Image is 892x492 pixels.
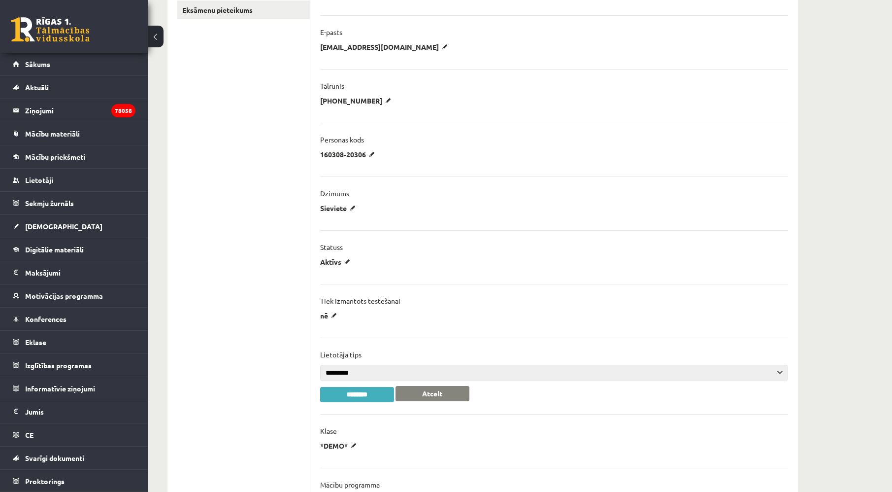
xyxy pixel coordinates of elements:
span: [DEMOGRAPHIC_DATA] [25,222,102,231]
p: Dzimums [320,189,349,198]
p: [EMAIL_ADDRESS][DOMAIN_NAME] [320,42,451,51]
a: Rīgas 1. Tālmācības vidusskola [11,17,90,42]
p: Sieviete [320,204,359,212]
a: Motivācijas programma [13,284,135,307]
a: Eksāmenu pieteikums [177,1,310,19]
span: Eklase [25,338,46,347]
span: Informatīvie ziņojumi [25,384,95,393]
span: CE [25,430,33,439]
legend: Ziņojumi [25,99,135,122]
p: [PHONE_NUMBER] [320,96,395,105]
a: Informatīvie ziņojumi [13,377,135,400]
p: Tālrunis [320,81,344,90]
p: Klase [320,426,337,435]
p: Lietotāja tips [320,350,362,359]
span: Mācību materiāli [25,129,80,138]
span: Mācību priekšmeti [25,152,85,161]
a: Mācību materiāli [13,122,135,145]
span: Sākums [25,60,50,69]
p: Mācību programma [320,480,380,489]
span: Jumis [25,407,44,416]
i: 78058 [111,104,135,117]
a: Izglītības programas [13,354,135,377]
p: Personas kods [320,135,364,144]
a: Aktuāli [13,76,135,99]
a: Sekmju žurnāls [13,192,135,214]
span: Lietotāji [25,176,53,184]
p: 160308-20306 [320,150,378,159]
a: Digitālie materiāli [13,238,135,261]
a: Eklase [13,331,135,353]
span: Svarīgi dokumenti [25,454,84,462]
p: Aktīvs [320,257,354,266]
a: [DEMOGRAPHIC_DATA] [13,215,135,238]
a: Konferences [13,308,135,330]
a: Svarīgi dokumenti [13,447,135,469]
p: Statuss [320,243,343,251]
legend: Maksājumi [25,261,135,284]
span: Proktorings [25,477,65,486]
a: Maksājumi [13,261,135,284]
button: Atcelt [396,386,469,401]
p: Tiek izmantots testēšanai [320,296,400,305]
a: Ziņojumi78058 [13,99,135,122]
span: Sekmju žurnāls [25,199,74,208]
span: Izglītības programas [25,361,92,370]
a: Lietotāji [13,169,135,191]
p: E-pasts [320,28,342,36]
span: Konferences [25,315,66,323]
a: Mācību priekšmeti [13,145,135,168]
a: CE [13,423,135,446]
a: Sākums [13,53,135,75]
span: Digitālie materiāli [25,245,84,254]
span: Motivācijas programma [25,291,103,300]
a: Jumis [13,400,135,423]
p: nē [320,311,340,320]
span: Aktuāli [25,83,49,92]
